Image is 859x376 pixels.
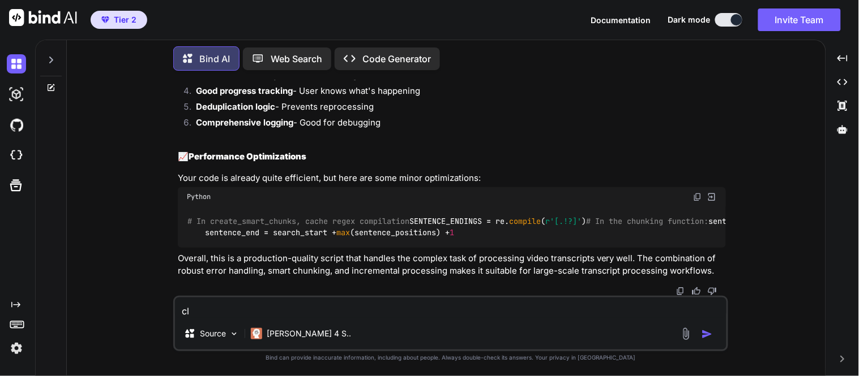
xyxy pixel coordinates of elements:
[175,297,726,318] textarea: cl
[200,328,226,339] p: Source
[545,216,582,226] span: r'[.!?]'
[196,101,275,112] strong: Deduplication logic
[676,287,685,296] img: copy
[692,287,701,296] img: like
[362,52,431,66] p: Code Generator
[7,54,26,74] img: darkChat
[586,216,708,226] span: # In the chunking function:
[187,85,726,101] li: - User knows what's happening
[187,192,211,201] span: Python
[178,150,726,163] h2: 📈
[101,16,109,23] img: premium
[173,353,728,362] p: Bind can provide inaccurate information, including about people. Always double-check its answers....
[7,85,26,104] img: darkAi-studio
[271,52,322,66] p: Web Search
[591,15,651,25] span: Documentation
[114,14,136,25] span: Tier 2
[7,115,26,135] img: githubDark
[668,14,711,25] span: Dark mode
[758,8,841,31] button: Invite Team
[708,287,717,296] img: dislike
[196,70,277,80] strong: Robust file handling
[196,117,293,128] strong: Comprehensive logging
[707,192,717,202] img: Open in Browser
[229,329,239,339] img: Pick Models
[679,327,693,340] img: attachment
[509,216,541,226] span: compile
[702,329,713,340] img: icon
[196,85,293,96] strong: Good progress tracking
[178,252,726,278] p: Overall, this is a production-quality script that handles the complex task of processing video tr...
[336,227,350,237] span: max
[591,14,651,26] button: Documentation
[267,328,351,339] p: [PERSON_NAME] 4 S..
[450,227,454,237] span: 1
[187,116,726,132] li: - Good for debugging
[189,151,306,162] strong: Performance Optimizations
[187,101,726,116] li: - Prevents reprocessing
[7,339,26,358] img: settings
[7,146,26,165] img: cloudideIcon
[693,192,702,201] img: copy
[91,11,147,29] button: premiumTier 2
[199,52,230,66] p: Bind AI
[9,9,77,26] img: Bind AI
[187,216,409,226] span: # In create_smart_chunks, cache regex compilation
[178,172,726,185] p: Your code is already quite efficient, but here are some minor optimizations:
[251,328,262,339] img: Claude 4 Sonnet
